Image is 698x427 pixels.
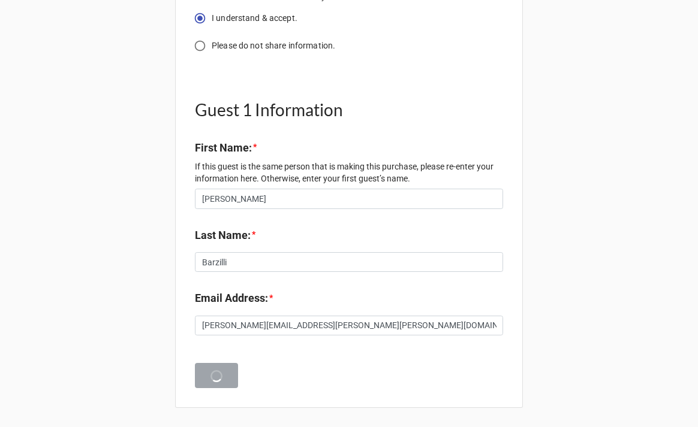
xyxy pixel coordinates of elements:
span: I understand & accept. [212,12,297,25]
label: Last Name: [195,227,251,244]
p: If this guest is the same person that is making this purchase, please re-enter your information h... [195,160,503,184]
label: Email Address: [195,290,268,307]
label: First Name: [195,140,252,156]
span: Please do not share information. [212,40,335,52]
h1: Guest 1 Information [195,99,503,120]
